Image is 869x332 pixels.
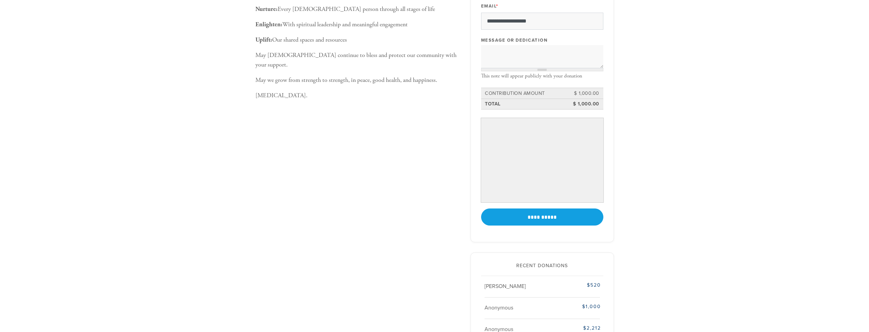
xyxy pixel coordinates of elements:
[255,20,282,28] b: Enlighten:
[255,75,460,85] p: May we grow from strength to strength, in peace, good health, and happiness.
[485,304,513,311] span: Anonymous
[255,4,460,14] p: Every [DEMOGRAPHIC_DATA] person through all stages of life
[255,35,460,45] p: Our shared spaces and resources
[481,37,548,43] label: Message or dedication
[481,3,499,9] label: Email
[481,73,603,79] div: This note will appear publicly with your donation
[482,119,602,201] iframe: Secure payment input frame
[255,50,460,70] p: May [DEMOGRAPHIC_DATA] continue to bless and protect our community with your support.
[255,91,460,101] p: [MEDICAL_DATA].
[570,89,600,98] td: $ 1,000.00
[496,3,499,9] span: This field is required.
[570,99,600,109] td: $ 1,000.00
[485,283,526,290] span: [PERSON_NAME]
[484,89,570,98] td: Contribution Amount
[255,5,278,13] b: Nurture:
[560,303,601,310] div: $1,000
[484,99,570,109] td: Total
[560,282,601,289] div: $520
[560,324,601,332] div: $2,212
[255,20,460,30] p: With spiritual leadership and meaningful engagement
[481,263,603,269] h2: Recent Donations
[255,36,272,44] b: Uplift:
